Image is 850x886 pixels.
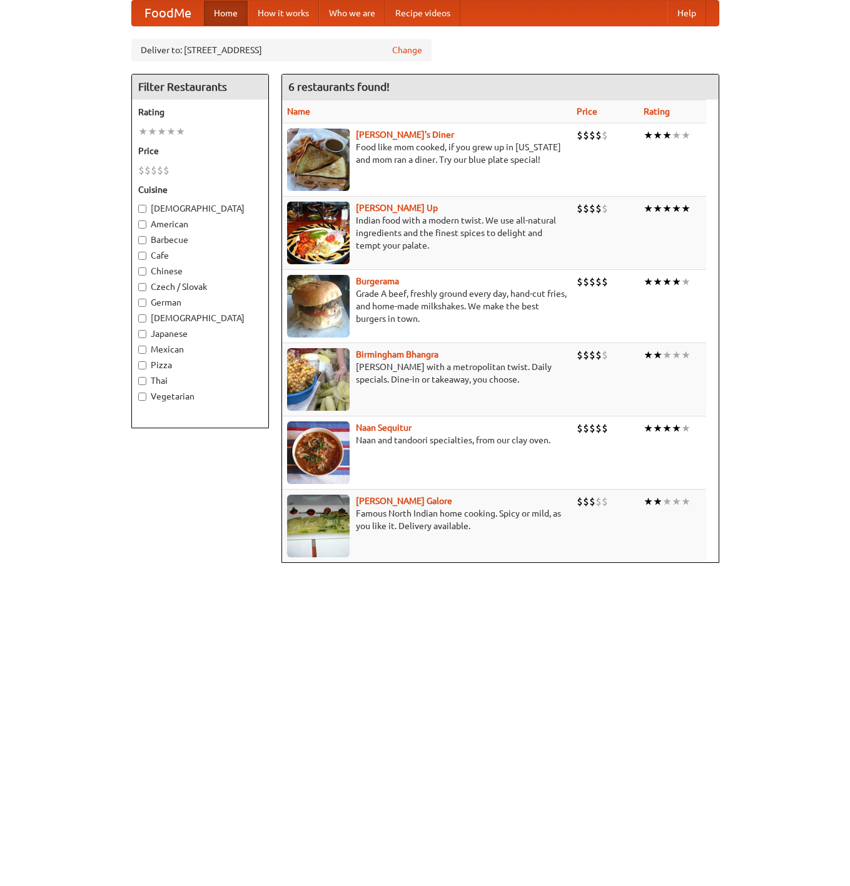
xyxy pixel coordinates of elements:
[287,275,350,337] img: burgerama.jpg
[662,275,672,289] li: ★
[288,81,390,93] ng-pluralize: 6 restaurants found!
[287,434,567,446] p: Naan and tandoori specialties, from our clay oven.
[577,495,583,508] li: $
[672,275,681,289] li: ★
[653,421,662,435] li: ★
[385,1,460,26] a: Recipe videos
[644,495,653,508] li: ★
[138,281,262,293] label: Czech / Slovak
[138,252,146,260] input: Cafe
[287,106,310,116] a: Name
[602,202,608,215] li: $
[583,128,589,142] li: $
[287,495,350,557] img: currygalore.jpg
[138,205,146,213] input: [DEMOGRAPHIC_DATA]
[577,202,583,215] li: $
[138,346,146,354] input: Mexican
[577,128,583,142] li: $
[138,220,146,229] input: American
[148,125,157,138] li: ★
[138,163,144,177] li: $
[138,125,148,138] li: ★
[595,495,602,508] li: $
[138,374,262,387] label: Thai
[672,348,681,362] li: ★
[583,275,589,289] li: $
[138,218,262,230] label: American
[681,128,691,142] li: ★
[287,287,567,325] p: Grade A beef, freshly ground every day, hand-cut fries, and home-made milkshakes. We make the bes...
[644,421,653,435] li: ★
[577,348,583,362] li: $
[163,163,169,177] li: $
[151,163,157,177] li: $
[595,275,602,289] li: $
[138,249,262,262] label: Cafe
[595,202,602,215] li: $
[132,75,268,100] h4: Filter Restaurants
[602,275,608,289] li: $
[356,130,454,140] a: [PERSON_NAME]'s Diner
[681,275,691,289] li: ★
[138,359,262,371] label: Pizza
[644,275,653,289] li: ★
[176,125,185,138] li: ★
[589,202,595,215] li: $
[595,348,602,362] li: $
[672,421,681,435] li: ★
[662,495,672,508] li: ★
[577,421,583,435] li: $
[672,128,681,142] li: ★
[602,348,608,362] li: $
[662,128,672,142] li: ★
[602,421,608,435] li: $
[681,495,691,508] li: ★
[681,348,691,362] li: ★
[589,348,595,362] li: $
[672,495,681,508] li: ★
[653,348,662,362] li: ★
[662,421,672,435] li: ★
[138,106,262,118] h5: Rating
[138,183,262,196] h5: Cuisine
[138,296,262,309] label: German
[356,276,399,286] a: Burgerama
[583,495,589,508] li: $
[138,312,262,324] label: [DEMOGRAPHIC_DATA]
[138,145,262,157] h5: Price
[644,106,670,116] a: Rating
[144,163,151,177] li: $
[577,106,597,116] a: Price
[138,314,146,322] input: [DEMOGRAPHIC_DATA]
[248,1,319,26] a: How it works
[667,1,706,26] a: Help
[138,283,146,291] input: Czech / Slovak
[157,125,166,138] li: ★
[356,349,438,359] a: Birmingham Bhangra
[356,496,452,506] a: [PERSON_NAME] Galore
[138,265,262,277] label: Chinese
[138,234,262,246] label: Barbecue
[356,203,438,213] a: [PERSON_NAME] Up
[681,202,691,215] li: ★
[653,128,662,142] li: ★
[131,39,432,61] div: Deliver to: [STREET_ADDRESS]
[583,202,589,215] li: $
[287,202,350,264] img: curryup.jpg
[204,1,248,26] a: Home
[287,141,567,166] p: Food like mom cooked, if you grew up in [US_STATE] and mom ran a diner. Try our blue plate special!
[595,421,602,435] li: $
[287,348,350,411] img: bhangra.jpg
[653,202,662,215] li: ★
[595,128,602,142] li: $
[287,361,567,386] p: [PERSON_NAME] with a metropolitan twist. Daily specials. Dine-in or takeaway, you choose.
[602,495,608,508] li: $
[138,299,146,307] input: German
[138,343,262,356] label: Mexican
[589,275,595,289] li: $
[644,128,653,142] li: ★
